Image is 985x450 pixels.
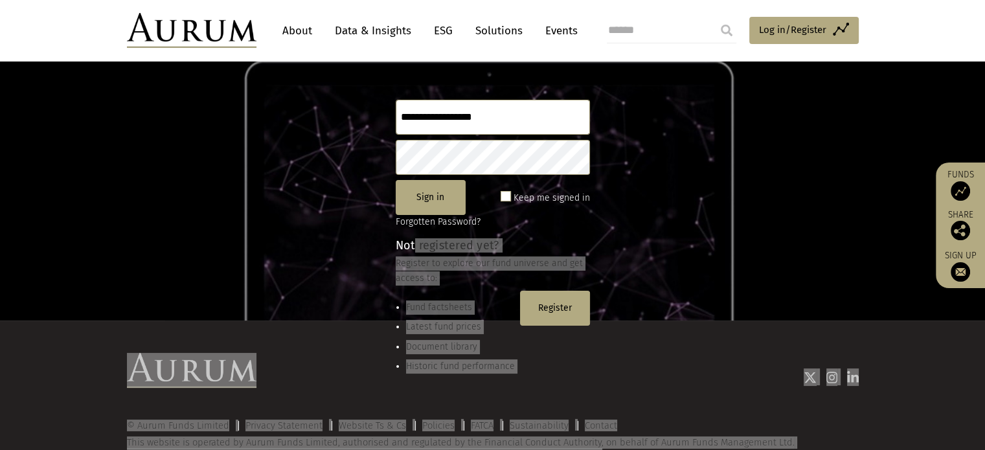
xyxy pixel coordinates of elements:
[847,371,859,384] img: Linkedin icon
[942,210,979,240] div: Share
[396,216,481,227] a: Forgotten Password?
[427,19,459,43] a: ESG
[942,169,979,201] a: Funds
[510,420,569,431] a: Sustainability
[127,353,256,388] img: Aurum Logo
[514,190,590,206] label: Keep me signed in
[585,420,617,431] a: Contact
[396,256,590,286] p: Register to explore our fund universe and get access to:
[245,420,323,431] a: Privacy Statement
[406,300,515,315] li: Fund factsheets
[539,19,578,43] a: Events
[826,371,838,384] img: Instagram icon
[127,13,256,48] img: Aurum
[471,420,493,431] a: FATCA
[339,420,406,431] a: Website Ts & Cs
[396,240,590,251] h4: Not registered yet?
[422,420,455,431] a: Policies
[276,19,319,43] a: About
[406,320,515,334] li: Latest fund prices
[469,19,529,43] a: Solutions
[951,181,970,201] img: Access Funds
[406,340,515,354] li: Document library
[127,421,236,431] div: © Aurum Funds Limited
[328,19,418,43] a: Data & Insights
[714,17,740,43] input: Submit
[951,262,970,282] img: Sign up to our newsletter
[759,22,826,38] span: Log in/Register
[749,17,859,44] a: Log in/Register
[804,371,817,384] img: Twitter icon
[951,221,970,240] img: Share this post
[942,250,979,282] a: Sign up
[520,291,590,326] button: Register
[396,180,466,215] button: Sign in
